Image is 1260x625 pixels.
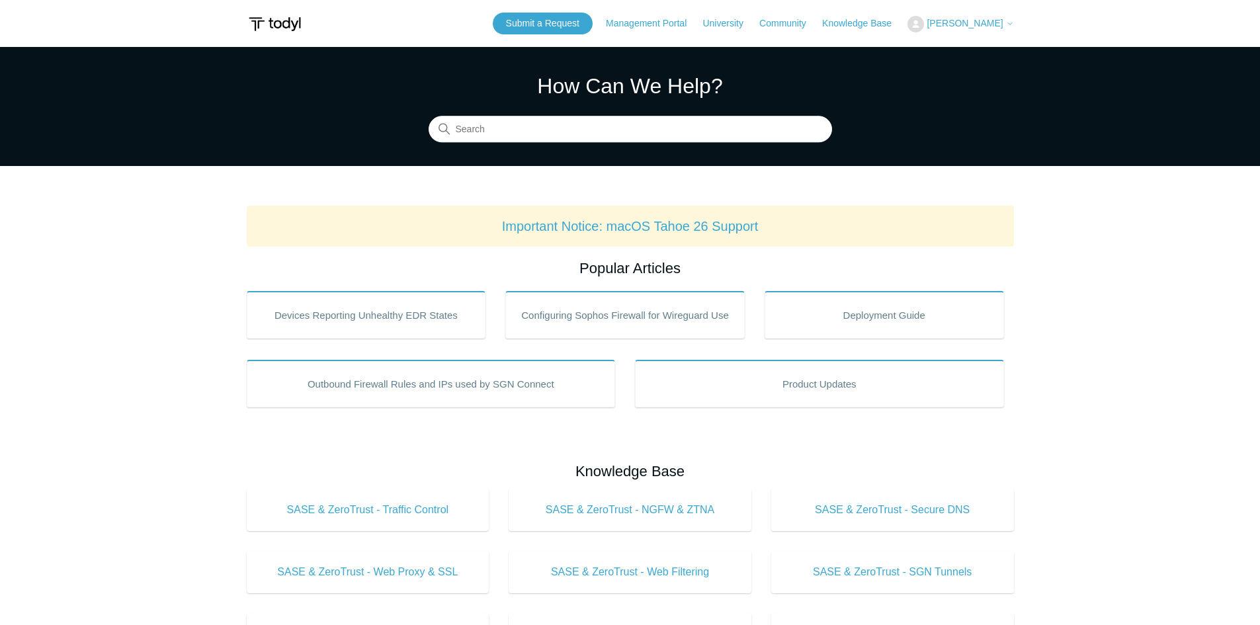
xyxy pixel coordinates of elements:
a: SASE & ZeroTrust - NGFW & ZTNA [509,489,751,531]
a: University [702,17,756,30]
a: Deployment Guide [765,291,1004,339]
a: SASE & ZeroTrust - Secure DNS [771,489,1014,531]
span: SASE & ZeroTrust - Traffic Control [267,502,470,518]
h1: How Can We Help? [429,70,832,102]
span: SASE & ZeroTrust - NGFW & ZTNA [528,502,732,518]
button: [PERSON_NAME] [907,16,1013,32]
a: SASE & ZeroTrust - Web Proxy & SSL [247,551,489,593]
a: Community [759,17,819,30]
a: Configuring Sophos Firewall for Wireguard Use [505,291,745,339]
span: SASE & ZeroTrust - Web Filtering [528,564,732,580]
a: SASE & ZeroTrust - SGN Tunnels [771,551,1014,593]
input: Search [429,116,832,143]
a: Product Updates [635,360,1004,407]
span: [PERSON_NAME] [927,18,1003,28]
a: Outbound Firewall Rules and IPs used by SGN Connect [247,360,616,407]
a: SASE & ZeroTrust - Web Filtering [509,551,751,593]
h2: Knowledge Base [247,460,1014,482]
a: Knowledge Base [822,17,905,30]
a: Submit a Request [493,13,593,34]
a: Devices Reporting Unhealthy EDR States [247,291,486,339]
a: Important Notice: macOS Tahoe 26 Support [502,219,759,233]
a: Management Portal [606,17,700,30]
span: SASE & ZeroTrust - SGN Tunnels [791,564,994,580]
img: Todyl Support Center Help Center home page [247,12,303,36]
a: SASE & ZeroTrust - Traffic Control [247,489,489,531]
h2: Popular Articles [247,257,1014,279]
span: SASE & ZeroTrust - Web Proxy & SSL [267,564,470,580]
span: SASE & ZeroTrust - Secure DNS [791,502,994,518]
